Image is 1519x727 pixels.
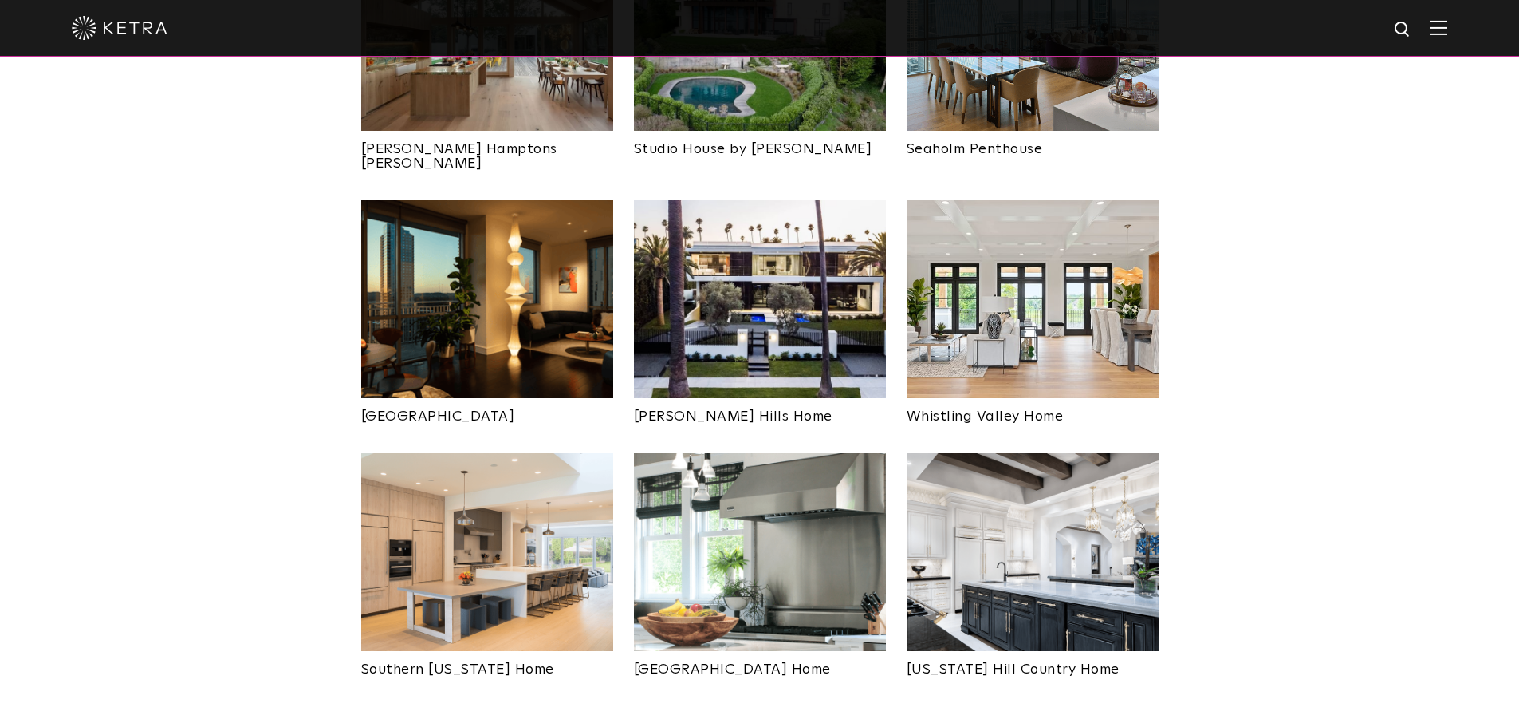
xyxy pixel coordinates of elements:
img: New-Project-Page-hero-(3x)_0014_Ketra-12 [361,453,613,651]
img: Hamburger%20Nav.svg [1430,20,1447,35]
a: Whistling Valley Home [907,398,1159,424]
img: New-Project-Page-hero-(3x)_0022_9621-Whistling-Valley-Rd__010 [907,200,1159,398]
img: beverly-hills-home-web-14 [634,200,886,398]
a: [GEOGRAPHIC_DATA] [361,398,613,424]
img: New-Project-Page-hero-(3x)_0003_Southampton_Hero_DT [634,453,886,651]
a: [US_STATE] Hill Country Home [907,651,1159,677]
img: New-Project-Page-hero-(3x)_0026_012-edit [361,200,613,398]
a: Seaholm Penthouse [907,131,1159,156]
a: Southern [US_STATE] Home [361,651,613,677]
a: [PERSON_NAME] Hills Home [634,398,886,424]
img: New-Project-Page-hero-(3x)_0017_Elledge_Kitchen_PistonDesign [907,453,1159,651]
a: Studio House by [PERSON_NAME] [634,131,886,156]
img: ketra-logo-2019-white [72,16,167,40]
img: search icon [1393,20,1413,40]
a: [GEOGRAPHIC_DATA] Home [634,651,886,677]
a: [PERSON_NAME] Hamptons [PERSON_NAME] [361,131,613,171]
